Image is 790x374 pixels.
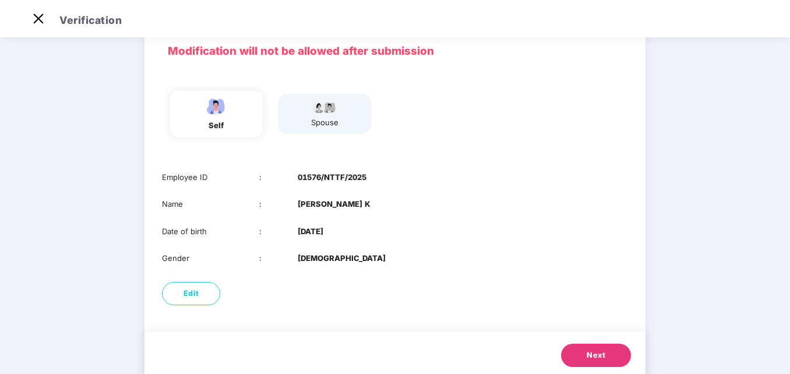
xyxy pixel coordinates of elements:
img: svg+xml;base64,PHN2ZyBpZD0iRW1wbG95ZWVfbWFsZSIgeG1sbnM9Imh0dHA6Ly93d3cudzMub3JnLzIwMDAvc3ZnIiB3aW... [202,96,231,117]
div: : [259,252,298,264]
div: Name [162,198,259,210]
div: : [259,198,298,210]
b: 01576/NTTF/2025 [298,171,366,184]
span: Next [587,350,605,361]
b: [DATE] [298,225,323,238]
p: Modification will not be allowed after submission [168,43,622,59]
button: Next [561,344,631,367]
b: [PERSON_NAME] K [298,198,371,210]
div: : [259,225,298,238]
div: self [202,119,231,132]
div: spouse [310,117,339,129]
div: : [259,171,298,184]
button: Edit [162,282,220,305]
div: Employee ID [162,171,259,184]
div: Date of birth [162,225,259,238]
img: svg+xml;base64,PHN2ZyB4bWxucz0iaHR0cDovL3d3dy53My5vcmcvMjAwMC9zdmciIHdpZHRoPSI5Ny44OTciIGhlaWdodD... [310,100,339,114]
span: Edit [184,288,199,299]
b: [DEMOGRAPHIC_DATA] [298,252,386,264]
div: Gender [162,252,259,264]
